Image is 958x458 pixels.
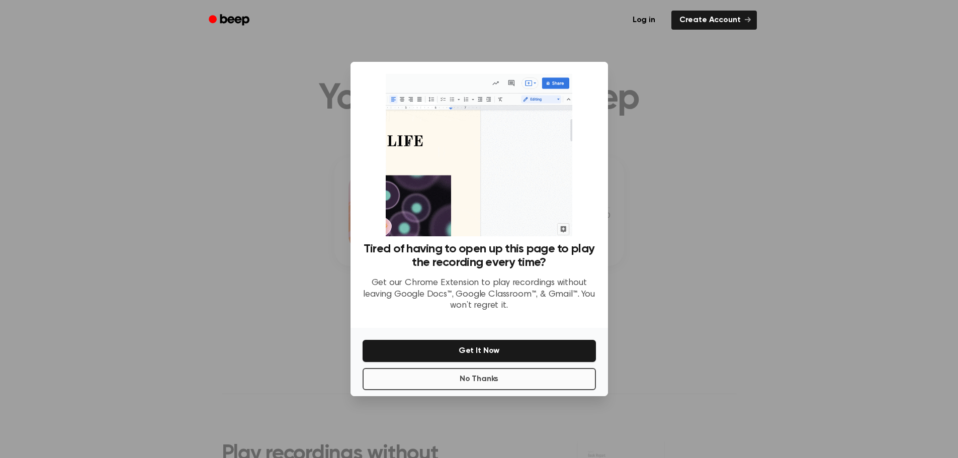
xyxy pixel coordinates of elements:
a: Beep [202,11,258,30]
h3: Tired of having to open up this page to play the recording every time? [363,242,596,269]
button: No Thanks [363,368,596,390]
img: Beep extension in action [386,74,572,236]
button: Get It Now [363,340,596,362]
p: Get our Chrome Extension to play recordings without leaving Google Docs™, Google Classroom™, & Gm... [363,278,596,312]
a: Log in [623,9,665,32]
a: Create Account [671,11,757,30]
